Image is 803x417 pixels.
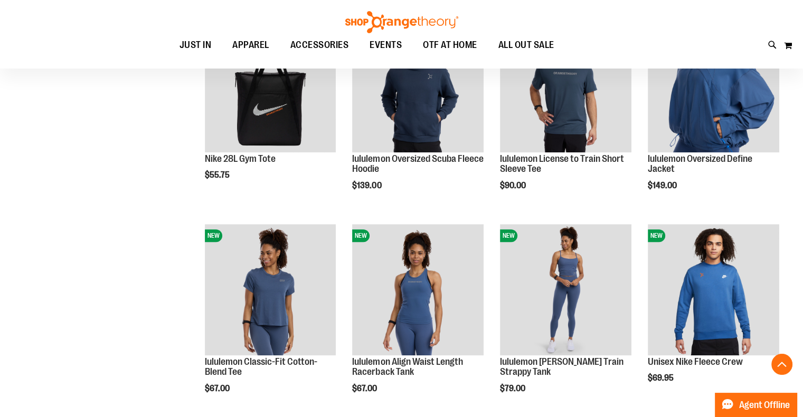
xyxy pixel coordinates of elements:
span: $139.00 [352,181,383,190]
img: lululemon Oversized Define Jacket [648,21,779,152]
span: $67.00 [205,384,231,393]
a: lululemon Classic-Fit Cotton-Blend TeeNEW [205,224,336,357]
a: lululemon [PERSON_NAME] Train Strappy Tank [500,356,623,377]
a: lululemon License to Train Short Sleeve Tee [500,153,624,174]
span: Agent Offline [739,400,790,410]
a: lululemon Oversized Define JacketNEW [648,21,779,154]
img: lululemon Classic-Fit Cotton-Blend Tee [205,224,336,355]
div: product [643,219,785,410]
span: NEW [352,229,370,242]
img: lululemon Oversized Scuba Fleece Hoodie [352,21,484,152]
span: $79.00 [500,384,527,393]
span: $69.95 [648,373,675,383]
span: ACCESSORIES [290,33,349,57]
a: lululemon Oversized Scuba Fleece HoodieNEW [352,21,484,154]
button: Agent Offline [715,393,797,417]
span: OTF AT HOME [423,33,477,57]
a: Nike 28L Gym Tote [205,153,276,164]
span: $67.00 [352,384,379,393]
span: NEW [648,229,665,242]
img: lululemon Align Waist Length Racerback Tank [352,224,484,355]
a: lululemon License to Train Short Sleeve TeeNEW [500,21,631,154]
img: Nike 28L Gym Tote [205,21,336,152]
a: Unisex Nike Fleece CrewNEW [648,224,779,357]
a: lululemon Oversized Define Jacket [648,153,752,174]
a: lululemon Classic-Fit Cotton-Blend Tee [205,356,317,377]
span: APPAREL [232,33,269,57]
img: Unisex Nike Fleece Crew [648,224,779,355]
a: lululemon Align Waist Length Racerback Tank [352,356,462,377]
div: product [200,16,342,207]
span: NEW [205,229,222,242]
a: Nike 28L Gym ToteNEW [205,21,336,154]
span: EVENTS [370,33,402,57]
img: lululemon License to Train Short Sleeve Tee [500,21,631,152]
img: lululemon Wunder Train Strappy Tank [500,224,631,355]
button: Back To Top [771,354,792,375]
a: lululemon Align Waist Length Racerback TankNEW [352,224,484,357]
span: $90.00 [500,181,527,190]
span: NEW [500,229,517,242]
span: $149.00 [648,181,678,190]
div: product [495,16,637,217]
img: Shop Orangetheory [344,11,460,33]
div: product [347,16,489,217]
a: lululemon Wunder Train Strappy TankNEW [500,224,631,357]
div: product [643,16,785,217]
span: JUST IN [180,33,212,57]
span: $55.75 [205,170,231,180]
span: ALL OUT SALE [498,33,554,57]
a: lululemon Oversized Scuba Fleece Hoodie [352,153,483,174]
a: Unisex Nike Fleece Crew [648,356,743,367]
